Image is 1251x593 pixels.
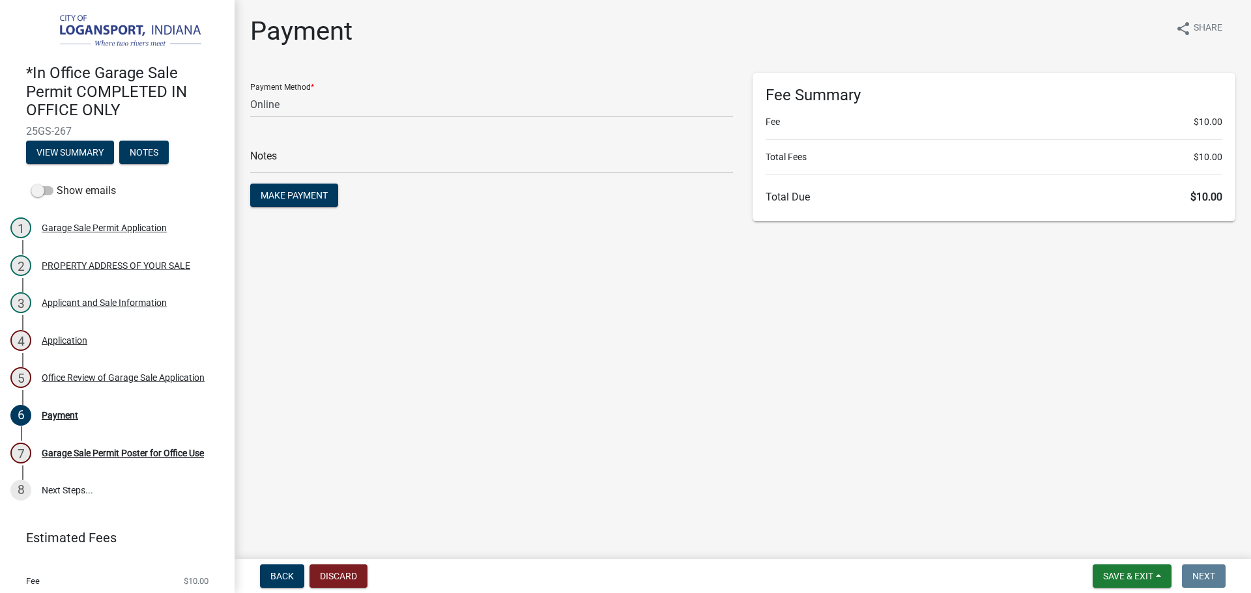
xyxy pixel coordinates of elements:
div: 1 [10,217,31,238]
span: $10.00 [1190,191,1222,203]
button: Notes [119,141,169,164]
span: Fee [26,577,40,585]
img: City of Logansport, Indiana [26,14,214,50]
span: $10.00 [1194,115,1222,129]
div: 8 [10,480,31,501]
li: Fee [766,115,1222,129]
span: $10.00 [184,577,208,585]
wm-modal-confirm: Summary [26,148,114,158]
button: Make Payment [250,184,338,207]
span: Next [1192,571,1215,581]
div: Applicant and Sale Information [42,298,167,307]
button: Save & Exit [1093,564,1172,588]
button: Next [1182,564,1226,588]
div: 4 [10,330,31,351]
div: 7 [10,443,31,463]
button: Back [260,564,304,588]
div: Garage Sale Permit Application [42,223,167,232]
div: Garage Sale Permit Poster for Office Use [42,448,204,458]
div: PROPERTY ADDRESS OF YOUR SALE [42,261,190,270]
span: 25GS-267 [26,125,208,137]
span: Make Payment [261,190,328,200]
div: Payment [42,411,78,420]
button: View Summary [26,141,114,164]
div: 2 [10,255,31,276]
a: Estimated Fees [10,525,214,551]
button: Discard [309,564,367,588]
div: 5 [10,367,31,388]
div: Application [42,336,87,345]
h4: *In Office Garage Sale Permit COMPLETED IN OFFICE ONLY [26,64,224,120]
button: shareShare [1165,16,1233,41]
div: 3 [10,292,31,313]
h6: Total Due [766,191,1222,203]
label: Show emails [31,183,116,199]
div: Office Review of Garage Sale Application [42,373,205,382]
wm-modal-confirm: Notes [119,148,169,158]
span: Share [1194,21,1222,36]
span: Back [270,571,294,581]
div: 6 [10,405,31,426]
h6: Fee Summary [766,86,1222,105]
span: $10.00 [1194,150,1222,164]
h1: Payment [250,16,352,47]
li: Total Fees [766,150,1222,164]
i: share [1175,21,1191,36]
span: Save & Exit [1103,571,1153,581]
